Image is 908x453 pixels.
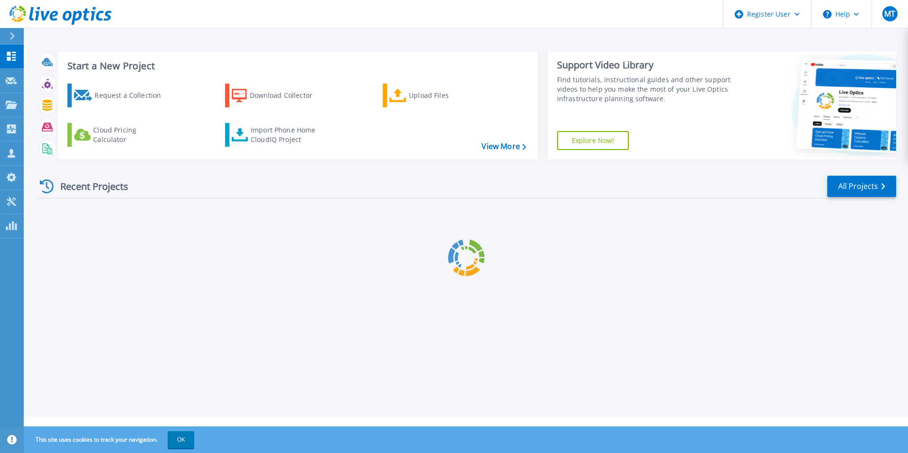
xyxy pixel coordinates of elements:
[827,176,896,197] a: All Projects
[557,131,629,150] a: Explore Now!
[557,59,735,71] div: Support Video Library
[250,86,326,105] div: Download Collector
[67,84,173,107] a: Request a Collection
[95,86,170,105] div: Request a Collection
[557,75,735,104] div: Find tutorials, instructional guides and other support videos to help you make the most of your L...
[67,123,173,147] a: Cloud Pricing Calculator
[409,86,485,105] div: Upload Files
[251,125,325,144] div: Import Phone Home CloudIQ Project
[225,84,331,107] a: Download Collector
[93,125,169,144] div: Cloud Pricing Calculator
[67,61,526,71] h3: Start a New Project
[37,175,141,198] div: Recent Projects
[26,431,194,448] span: This site uses cookies to track your navigation.
[884,10,895,18] span: MT
[482,142,526,151] a: View More
[168,431,194,448] button: OK
[383,84,489,107] a: Upload Files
